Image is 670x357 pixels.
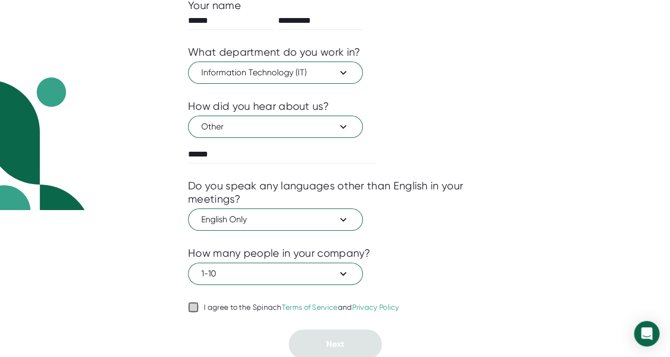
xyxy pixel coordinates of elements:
button: 1-10 [188,263,363,285]
button: English Only [188,208,363,231]
div: Open Intercom Messenger [634,321,659,346]
span: Other [201,120,350,133]
a: Privacy Policy [352,303,399,311]
div: How did you hear about us? [188,100,329,113]
div: I agree to the Spinach and [204,303,399,312]
span: 1-10 [201,267,350,280]
button: Other [188,116,363,138]
a: Terms of Service [282,303,338,311]
span: Information Technology (IT) [201,66,350,79]
div: Do you speak any languages other than English in your meetings? [188,179,482,206]
span: Next [326,339,344,349]
div: What department do you work in? [188,46,360,59]
span: English Only [201,213,350,226]
button: Information Technology (IT) [188,62,363,84]
div: How many people in your company? [188,247,371,260]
